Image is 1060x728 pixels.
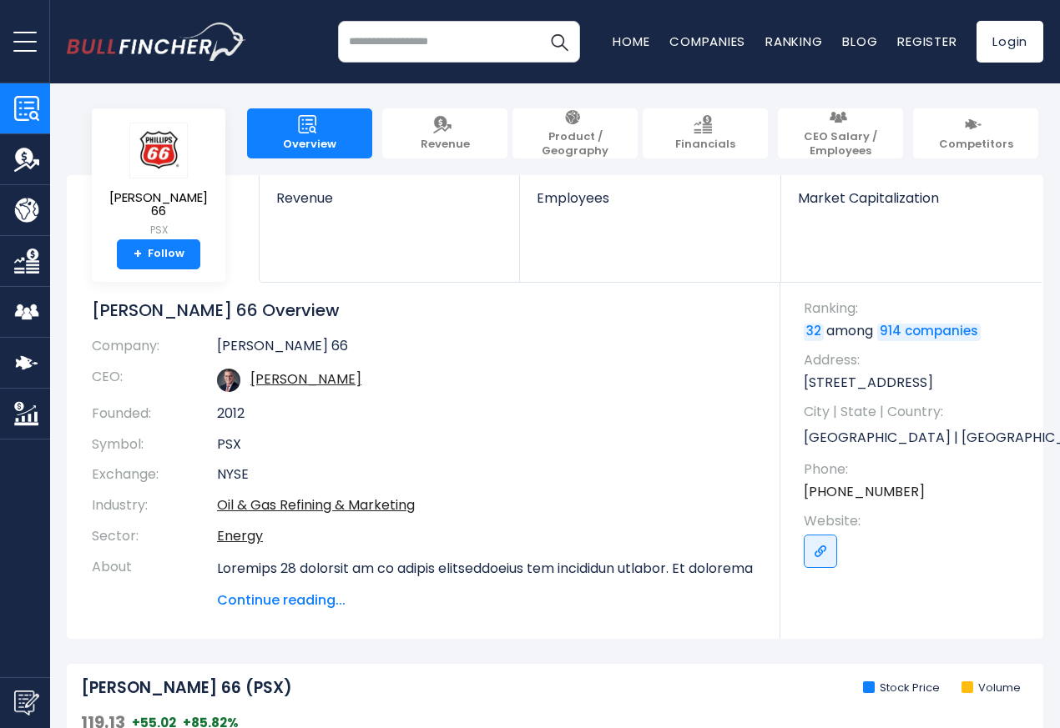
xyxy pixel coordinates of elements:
[512,108,638,158] a: Product / Geography
[92,429,217,460] th: Symbol:
[283,138,336,152] span: Overview
[217,526,263,545] a: Energy
[92,459,217,490] th: Exchange:
[250,369,361,389] a: ceo
[217,590,755,610] span: Continue reading...
[92,338,217,362] th: Company:
[804,374,1027,392] p: [STREET_ADDRESS]
[92,399,217,429] th: Founded:
[92,521,217,552] th: Sector:
[81,678,292,699] h2: [PERSON_NAME] 66 (PSX)
[669,33,745,50] a: Companies
[117,239,200,269] a: +Follow
[260,175,519,234] a: Revenue
[962,681,1021,695] li: Volume
[104,122,213,239] a: [PERSON_NAME] 66 PSX
[977,21,1043,63] a: Login
[643,108,768,158] a: Financials
[804,483,925,501] a: [PHONE_NUMBER]
[217,338,755,362] td: [PERSON_NAME] 66
[863,681,940,695] li: Stock Price
[786,130,895,158] span: CEO Salary / Employees
[520,175,780,234] a: Employees
[939,138,1013,152] span: Competitors
[613,33,649,50] a: Home
[217,459,755,490] td: NYSE
[67,23,246,61] a: Go to homepage
[217,369,240,392] img: mark-lashier.jpg
[521,130,629,158] span: Product / Geography
[765,33,822,50] a: Ranking
[804,322,1027,340] p: among
[92,552,217,610] th: About
[804,535,837,568] a: Go to link
[105,223,212,238] small: PSX
[217,429,755,460] td: PSX
[537,190,763,206] span: Employees
[217,495,415,515] a: Oil & Gas Refining & Marketing
[897,33,957,50] a: Register
[538,21,580,63] button: Search
[247,108,372,158] a: Overview
[798,190,1025,206] span: Market Capitalization
[276,190,502,206] span: Revenue
[92,490,217,521] th: Industry:
[804,324,824,340] a: 32
[842,33,877,50] a: Blog
[877,324,981,340] a: 914 companies
[804,460,1027,479] span: Phone:
[382,108,507,158] a: Revenue
[92,362,217,399] th: CEO:
[105,191,212,218] span: [PERSON_NAME] 66
[781,175,1042,234] a: Market Capitalization
[804,403,1027,421] span: City | State | Country:
[92,299,755,321] h1: [PERSON_NAME] 66 Overview
[217,399,755,429] td: 2012
[913,108,1038,158] a: Competitors
[804,299,1027,318] span: Ranking:
[804,425,1027,450] p: [GEOGRAPHIC_DATA] | [GEOGRAPHIC_DATA] | US
[804,351,1027,369] span: Address:
[675,138,735,152] span: Financials
[778,108,903,158] a: CEO Salary / Employees
[134,247,142,262] strong: +
[67,23,246,61] img: bullfincher logo
[421,138,470,152] span: Revenue
[804,512,1027,530] span: Website:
